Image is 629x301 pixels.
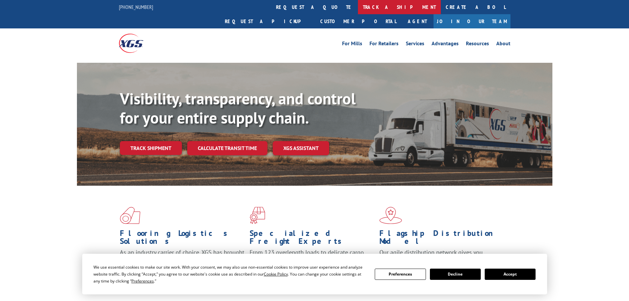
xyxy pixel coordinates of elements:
b: Visibility, transparency, and control for your entire supply chain. [120,88,356,128]
span: Cookie Policy [264,271,288,277]
a: [PHONE_NUMBER] [119,4,153,10]
button: Decline [430,269,481,280]
a: Request a pickup [220,14,315,28]
a: Join Our Team [434,14,510,28]
a: XGS ASSISTANT [273,141,329,155]
a: Customer Portal [315,14,401,28]
span: Our agile distribution network gives you nationwide inventory management on demand. [379,248,501,264]
p: From 123 overlength loads to delicate cargo, our experienced staff knows the best way to move you... [250,248,374,278]
a: Track shipment [120,141,182,155]
a: For Retailers [369,41,399,48]
div: We use essential cookies to make our site work. With your consent, we may also use non-essential ... [93,264,367,284]
a: Advantages [432,41,459,48]
h1: Flagship Distribution Model [379,229,504,248]
a: Resources [466,41,489,48]
span: As an industry carrier of choice, XGS has brought innovation and dedication to flooring logistics... [120,248,244,272]
h1: Flooring Logistics Solutions [120,229,245,248]
img: xgs-icon-focused-on-flooring-red [250,207,265,224]
span: Preferences [131,278,154,284]
img: xgs-icon-flagship-distribution-model-red [379,207,402,224]
a: About [496,41,510,48]
a: Calculate transit time [187,141,267,155]
a: For Mills [342,41,362,48]
a: Agent [401,14,434,28]
img: xgs-icon-total-supply-chain-intelligence-red [120,207,140,224]
div: Cookie Consent Prompt [82,254,547,294]
button: Preferences [375,269,426,280]
a: Services [406,41,424,48]
button: Accept [485,269,536,280]
h1: Specialized Freight Experts [250,229,374,248]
